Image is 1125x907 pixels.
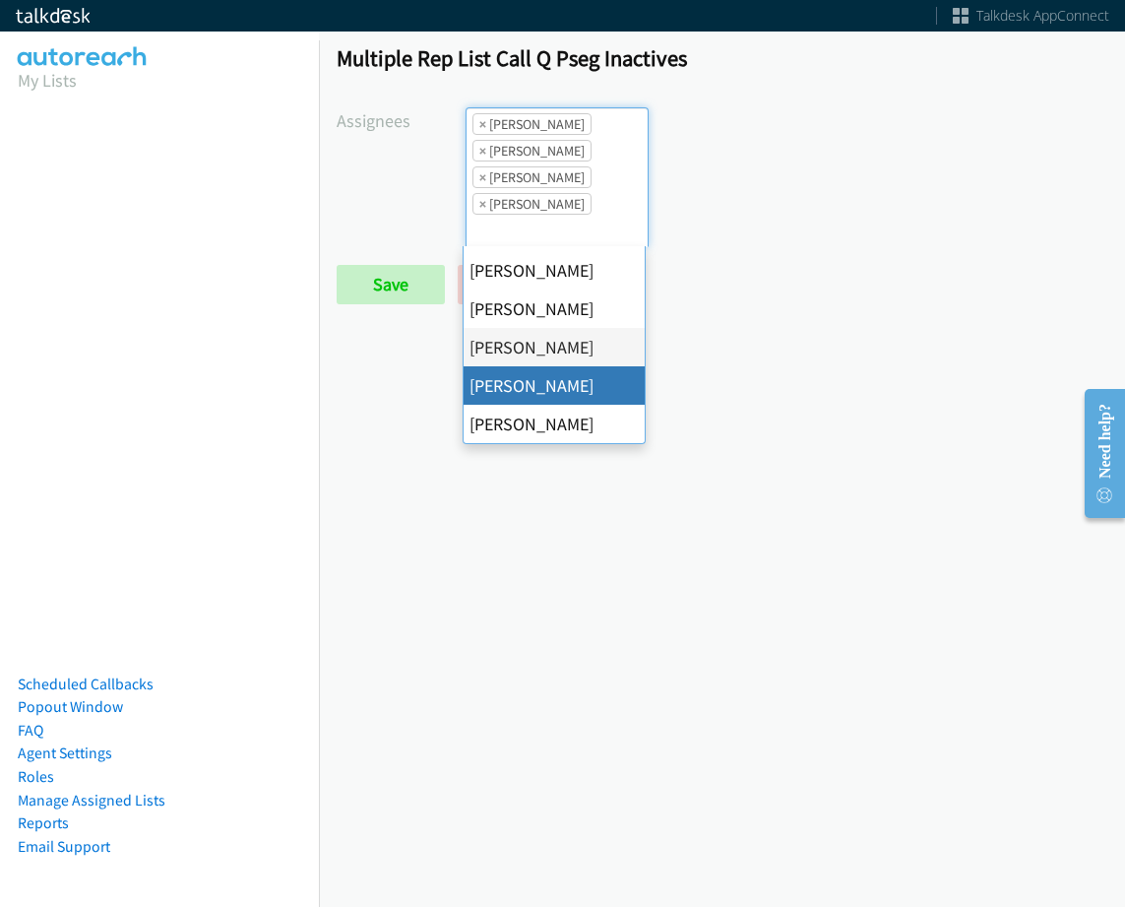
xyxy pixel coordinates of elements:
[464,328,645,366] li: [PERSON_NAME]
[18,767,54,786] a: Roles
[337,265,445,304] input: Save
[472,166,592,188] li: Rodnika Murphy
[464,405,645,443] li: [PERSON_NAME]
[479,114,486,134] span: ×
[18,837,110,856] a: Email Support
[479,167,486,187] span: ×
[464,251,645,290] li: [PERSON_NAME]
[18,791,165,810] a: Manage Assigned Lists
[479,194,486,214] span: ×
[18,744,112,762] a: Agent Settings
[472,140,592,162] li: Cathy Shahan
[953,6,1109,26] a: Talkdesk AppConnect
[472,193,592,215] li: Tatiana Medina
[18,697,123,716] a: Popout Window
[337,44,1107,72] h1: Multiple Rep List Call Q Pseg Inactives
[479,141,486,161] span: ×
[1068,375,1125,532] iframe: Resource Center
[472,113,592,135] li: Abigail Odhiambo
[464,290,645,328] li: [PERSON_NAME]
[18,813,69,832] a: Reports
[18,721,43,740] a: FAQ
[464,366,645,405] li: [PERSON_NAME]
[458,265,567,304] a: Back
[18,69,77,92] a: My Lists
[337,107,466,134] label: Assignees
[18,675,154,693] a: Scheduled Callbacks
